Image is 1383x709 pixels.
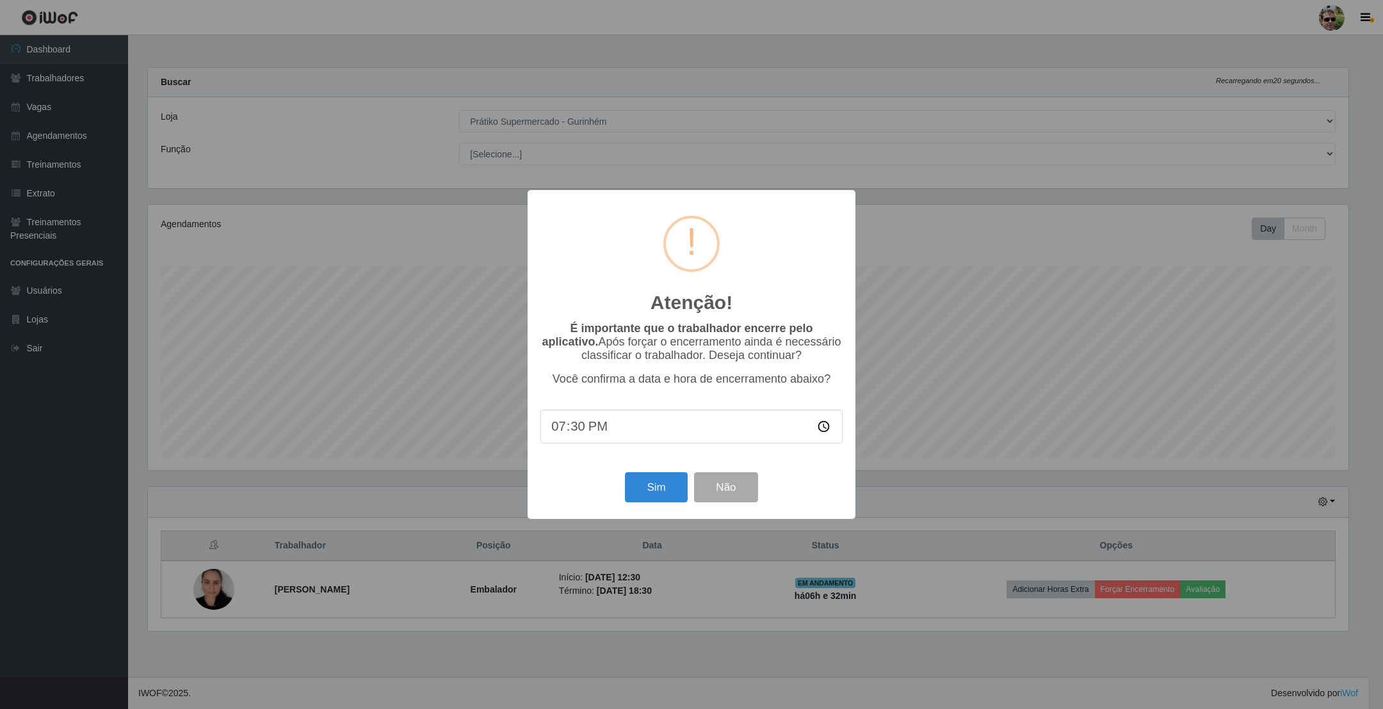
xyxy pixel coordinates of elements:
b: É importante que o trabalhador encerre pelo aplicativo. [542,322,813,348]
p: Após forçar o encerramento ainda é necessário classificar o trabalhador. Deseja continuar? [540,322,843,362]
p: Você confirma a data e hora de encerramento abaixo? [540,372,843,386]
h2: Atenção! [651,291,732,314]
button: Sim [625,472,687,502]
button: Não [694,472,757,502]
